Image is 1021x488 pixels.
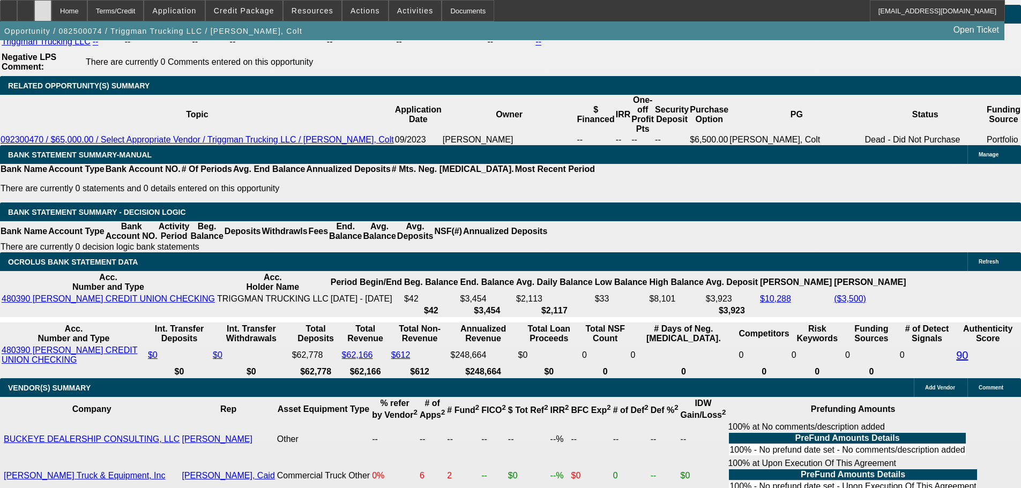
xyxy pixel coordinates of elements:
span: Opportunity / 082500074 / Triggman Trucking LLC / [PERSON_NAME], Colt [4,27,302,35]
th: Total Loan Proceeds [518,324,580,344]
td: $62,778 [292,345,340,365]
td: $3,923 [705,294,758,304]
a: ($3,500) [834,294,866,303]
th: # Days of Neg. [MEDICAL_DATA]. [630,324,737,344]
th: Int. Transfer Withdrawals [212,324,290,344]
b: FICO [481,406,506,415]
td: -- [396,36,486,47]
th: 0 [738,366,789,377]
td: $33 [594,294,648,304]
th: Total Deposits [292,324,340,344]
b: Def % [651,406,679,415]
th: Bank Account NO. [105,164,181,175]
b: PreFund Amounts Details [801,470,905,479]
td: 0 [630,345,737,365]
th: Avg. Deposit [705,272,758,292]
th: Purchase Option [689,95,729,134]
th: $612 [391,366,449,377]
b: PreFund Amounts Details [795,433,900,442]
sup: 2 [607,403,610,411]
th: $0 [518,366,580,377]
th: Sum of the Total NSF Count and Total Overdraft Fee Count from Ocrolus [582,324,629,344]
b: Rep [220,404,236,414]
td: [PERSON_NAME] [442,134,577,145]
th: Security Deposit [654,95,689,134]
td: -- [576,134,615,145]
td: -- [571,422,612,457]
th: $3,923 [705,305,758,316]
sup: 2 [414,408,418,416]
td: -- [508,422,549,457]
td: 100% - No prefund date set - No comments/description added [729,445,965,455]
td: [PERSON_NAME], Colt [729,134,864,145]
th: $3,454 [460,305,515,316]
th: Avg. Daily Balance [516,272,593,292]
sup: 2 [722,408,726,416]
span: OCROLUS BANK STATEMENT DATA [8,258,138,266]
th: IRR [615,95,631,134]
th: 0 [845,366,898,377]
th: $248,664 [450,366,517,377]
a: 90 [956,349,968,361]
button: Credit Package [206,1,282,21]
th: $62,166 [341,366,390,377]
span: Activities [397,6,434,15]
a: Open Ticket [949,21,1003,39]
td: $0 [518,345,580,365]
button: Application [144,1,204,21]
sup: 2 [544,403,548,411]
th: Status [864,95,986,134]
th: Period Begin/End [330,272,403,292]
a: 092300470 / $65,000.00 / Select Appropriate Vendor / Triggman Trucking LLC / [PERSON_NAME], Colt [1,135,394,144]
a: [PERSON_NAME], Caid [182,471,274,480]
span: There are currently 0 Comments entered on this opportunity [86,57,313,66]
td: -- [650,422,679,457]
span: Add Vendor [925,385,955,391]
a: $62,166 [342,350,373,359]
th: $2,117 [516,305,593,316]
th: Acc. Holder Name [217,272,329,292]
button: Actions [342,1,388,21]
td: $6,500.00 [689,134,729,145]
th: End. Balance [329,221,362,242]
b: Company [72,404,111,414]
a: 480390 [PERSON_NAME] CREDIT UNION CHECKING [2,346,137,364]
th: Account Type [48,164,105,175]
span: Refresh [979,259,998,265]
th: $62,778 [292,366,340,377]
button: Activities [389,1,442,21]
b: # of Apps [420,399,445,419]
span: RELATED OPPORTUNITY(S) SUMMARY [8,81,150,90]
th: High Balance [649,272,704,292]
th: Beg. Balance [404,272,458,292]
td: -- [371,422,418,457]
td: Dead - Did Not Purchase [864,134,986,145]
th: Int. Transfer Deposits [147,324,211,344]
b: # of Def [613,406,649,415]
th: End. Balance [460,272,515,292]
div: $248,664 [451,350,516,360]
th: Acc. Number and Type [1,324,146,344]
th: Acc. Number and Type [1,272,215,292]
span: BANK STATEMENT SUMMARY-MANUAL [8,151,152,159]
th: $0 [212,366,290,377]
b: # Fund [447,406,479,415]
a: 480390 [PERSON_NAME] CREDIT UNION CHECKING [2,294,215,303]
th: 0 [630,366,737,377]
th: $42 [404,305,458,316]
th: Application Date [394,95,442,134]
th: # of Detect Signals [899,324,955,344]
td: 0 [845,345,898,365]
td: -- [615,134,631,145]
th: Total Revenue [341,324,390,344]
td: Portfolio [986,134,1021,145]
th: Owner [442,95,577,134]
sup: 2 [475,403,479,411]
td: TRIGGMAN TRUCKING LLC [217,294,329,304]
th: PG [729,95,864,134]
td: $2,113 [516,294,593,304]
a: BUCKEYE DEALERSHIP CONSULTING, LLC [4,434,180,444]
th: Annualized Revenue [450,324,517,344]
th: $0 [147,366,211,377]
td: $8,101 [649,294,704,304]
